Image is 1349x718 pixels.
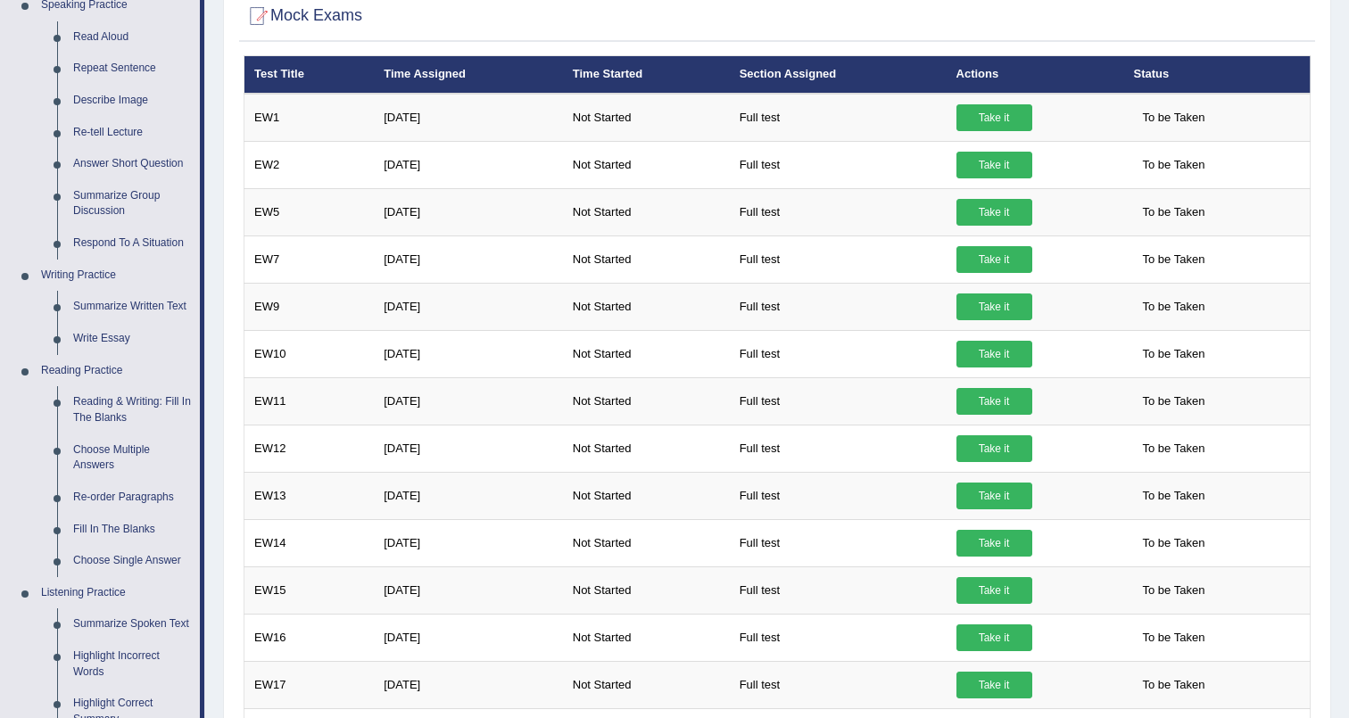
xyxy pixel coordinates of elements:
[730,330,947,377] td: Full test
[65,608,200,640] a: Summarize Spoken Text
[956,672,1032,698] a: Take it
[563,56,730,94] th: Time Started
[563,235,730,283] td: Not Started
[244,141,375,188] td: EW2
[374,94,563,142] td: [DATE]
[65,227,200,260] a: Respond To A Situation
[374,235,563,283] td: [DATE]
[1134,530,1214,557] span: To be Taken
[1134,577,1214,604] span: To be Taken
[1134,104,1214,131] span: To be Taken
[65,180,200,227] a: Summarize Group Discussion
[65,85,200,117] a: Describe Image
[374,330,563,377] td: [DATE]
[65,148,200,180] a: Answer Short Question
[65,323,200,355] a: Write Essay
[956,152,1032,178] a: Take it
[956,199,1032,226] a: Take it
[730,519,947,566] td: Full test
[65,482,200,514] a: Re-order Paragraphs
[563,566,730,614] td: Not Started
[730,661,947,708] td: Full test
[244,425,375,472] td: EW12
[65,514,200,546] a: Fill In The Blanks
[730,566,947,614] td: Full test
[730,56,947,94] th: Section Assigned
[1134,246,1214,273] span: To be Taken
[563,614,730,661] td: Not Started
[33,355,200,387] a: Reading Practice
[1134,624,1214,651] span: To be Taken
[1134,293,1214,320] span: To be Taken
[374,56,563,94] th: Time Assigned
[730,614,947,661] td: Full test
[563,661,730,708] td: Not Started
[956,530,1032,557] a: Take it
[563,472,730,519] td: Not Started
[956,246,1032,273] a: Take it
[730,283,947,330] td: Full test
[244,188,375,235] td: EW5
[956,483,1032,509] a: Take it
[563,141,730,188] td: Not Started
[1124,56,1311,94] th: Status
[244,235,375,283] td: EW7
[730,425,947,472] td: Full test
[65,21,200,54] a: Read Aloud
[244,614,375,661] td: EW16
[244,283,375,330] td: EW9
[730,235,947,283] td: Full test
[563,519,730,566] td: Not Started
[1134,483,1214,509] span: To be Taken
[65,117,200,149] a: Re-tell Lecture
[374,425,563,472] td: [DATE]
[1134,341,1214,367] span: To be Taken
[374,566,563,614] td: [DATE]
[244,330,375,377] td: EW10
[33,577,200,609] a: Listening Practice
[244,56,375,94] th: Test Title
[374,472,563,519] td: [DATE]
[374,141,563,188] td: [DATE]
[244,566,375,614] td: EW15
[730,377,947,425] td: Full test
[65,386,200,433] a: Reading & Writing: Fill In The Blanks
[956,577,1032,604] a: Take it
[374,661,563,708] td: [DATE]
[1134,152,1214,178] span: To be Taken
[956,624,1032,651] a: Take it
[244,472,375,519] td: EW13
[244,3,362,29] h2: Mock Exams
[33,260,200,292] a: Writing Practice
[563,188,730,235] td: Not Started
[956,341,1032,367] a: Take it
[947,56,1124,94] th: Actions
[1134,199,1214,226] span: To be Taken
[65,291,200,323] a: Summarize Written Text
[730,94,947,142] td: Full test
[563,283,730,330] td: Not Started
[563,330,730,377] td: Not Started
[244,661,375,708] td: EW17
[1134,388,1214,415] span: To be Taken
[730,472,947,519] td: Full test
[563,377,730,425] td: Not Started
[65,640,200,688] a: Highlight Incorrect Words
[244,94,375,142] td: EW1
[244,519,375,566] td: EW14
[374,188,563,235] td: [DATE]
[374,377,563,425] td: [DATE]
[956,435,1032,462] a: Take it
[956,104,1032,131] a: Take it
[956,388,1032,415] a: Take it
[374,614,563,661] td: [DATE]
[730,188,947,235] td: Full test
[65,545,200,577] a: Choose Single Answer
[730,141,947,188] td: Full test
[563,425,730,472] td: Not Started
[244,377,375,425] td: EW11
[65,53,200,85] a: Repeat Sentence
[374,283,563,330] td: [DATE]
[374,519,563,566] td: [DATE]
[563,94,730,142] td: Not Started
